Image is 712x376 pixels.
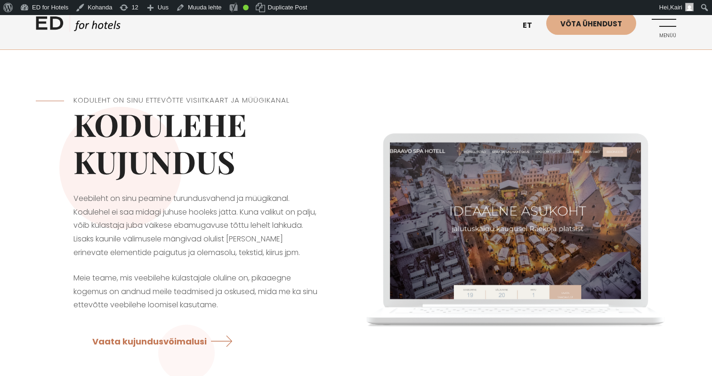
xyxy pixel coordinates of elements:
h1: Kodulehe kujundus [73,106,318,180]
a: Võta ühendust [546,12,636,35]
a: ED HOTELS [36,14,121,38]
p: Meie teame, mis veebilehe külastajale oluline on, pikaaegne kogemus on andnud meile teadmised ja ... [73,272,318,312]
span: Kairi [670,4,682,11]
h5: Koduleht on Sinu ettevõtte visiitkaart ja müügikanal [73,95,318,106]
a: Menüü [650,12,676,38]
div: Good [243,5,249,10]
p: Veebileht on sinu peamine turundusvahend ja müügikanal. Kodulehel ei saa midagi juhuse hooleks jä... [73,192,318,260]
a: Vaata kujundusvõimalusi [92,328,240,353]
img: Kodulehe kujundus I ED for hotels I meile meeldib luua ilusaid kodulehti [356,99,676,355]
span: Menüü [650,33,676,39]
a: et [518,14,546,37]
